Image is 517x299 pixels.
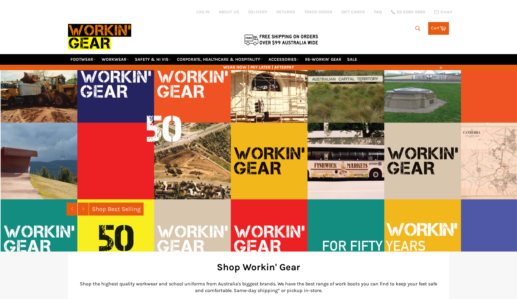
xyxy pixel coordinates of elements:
[303,54,344,65] a: RE-WORKIN' GEAR
[196,9,210,15] a: Log in
[345,54,359,65] a: SALE
[391,10,425,14] a: 02 6280 5885
[248,9,267,15] a: DELIVERY
[68,20,131,54] img: Workin Gear leaders in Workwear, Safety Boots, PPE, Uniforms. Australia's No.1 in Workwear
[77,261,440,274] h2: Shop Workin' Gear
[68,64,449,70] span: WEAR NOW | PAY LATER | AFTERPAY
[441,10,452,14] span: Email
[428,22,449,35] a: Cart
[434,10,452,15] a: Email
[276,9,295,15] a: RETURNS
[89,203,144,216] a: Shop Best Selling
[77,281,440,294] p: Shop the highest quality workwear and school uniforms from Australia's biggest brands. We have th...
[68,54,98,65] a: FOOTWEAR
[304,9,332,15] a: TRACK ORDER
[99,54,132,65] a: WORKWEAR
[374,9,382,15] a: FAQ
[397,10,425,14] span: 02 6280 5885
[266,54,302,65] a: ACCESSORIES
[219,9,239,15] a: ABOUT US
[174,54,265,65] a: CORPORATE, HEALTHCARE & HOSPITALITY
[132,54,174,65] a: SAFETY & HI VIS
[341,9,365,15] a: GIFT CARDS
[243,33,319,46] img: Flat $9.95 shipping Australia wide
